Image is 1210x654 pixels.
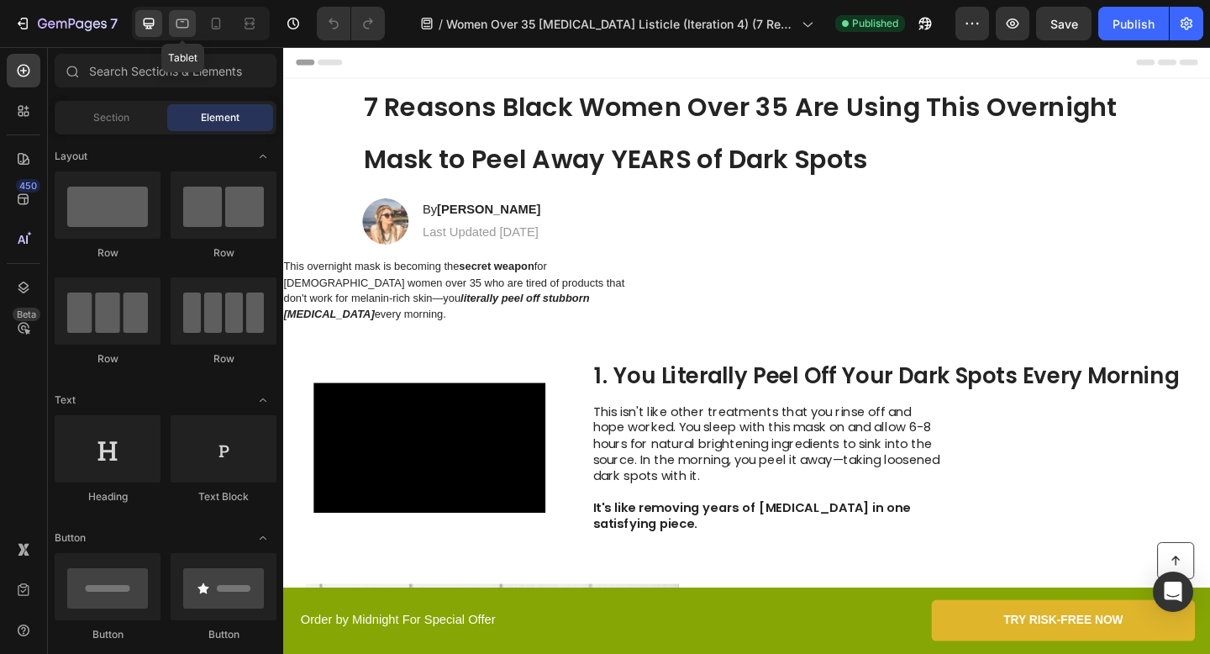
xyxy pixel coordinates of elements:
div: Text Block [171,489,276,504]
span: / [439,15,443,33]
strong: 7 Reasons Black Women Over 35 Are Using This Overnight Mask to Peel Away YEARS of Dark Spots [87,46,907,142]
a: TRY RISK-FREE NOW [705,602,992,646]
iframe: Design area [283,47,1210,654]
strong: TRY RISK-FREE NOW [783,616,913,630]
div: Open Intercom Messenger [1153,572,1193,612]
p: 7 [110,13,118,34]
div: Row [55,351,160,367]
div: Undo/Redo [317,7,385,40]
strong: secret weapon [191,232,272,245]
span: Element [201,110,239,125]
button: Publish [1098,7,1169,40]
h2: 1. You Literally Peel Off Your Dark Spots Every Morning [337,342,976,374]
span: Text [55,393,76,408]
img: gempages_563577688778867507-253035e9-a6dc-4b62-b6ae-0a02a5b2cc45.webp [86,165,136,215]
div: Beta [13,308,40,321]
strong: [PERSON_NAME] [167,170,280,184]
span: Section [93,110,129,125]
button: Save [1036,7,1092,40]
span: Women Over 35 [MEDICAL_DATA] Listicle (Iteration 4) (7 Reasons) [446,15,795,33]
p: Order by Midnight For Special Offer [18,615,502,633]
div: Row [55,245,160,261]
span: Toggle open [250,143,276,170]
div: Heading [55,489,160,504]
input: Search Sections & Elements [55,54,276,87]
p: This isn't like other treatments that you rinse off and hope worked. You sleep with this mask on ... [337,389,714,477]
div: Button [55,627,160,642]
div: Button [171,627,276,642]
span: Published [852,16,898,31]
h2: By [150,167,281,188]
div: Publish [1113,15,1155,33]
p: Last Updated [DATE] [151,193,280,211]
div: Row [171,245,276,261]
span: Button [55,530,86,546]
div: 450 [16,179,40,193]
video: Video [33,366,285,508]
strong: It's like removing years of [MEDICAL_DATA] in one satisfying piece. [337,492,682,529]
div: Row [171,351,276,367]
span: Layout [55,149,87,164]
span: Toggle open [250,525,276,551]
span: Save [1050,17,1078,31]
span: Toggle open [250,387,276,414]
button: 7 [7,7,125,40]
